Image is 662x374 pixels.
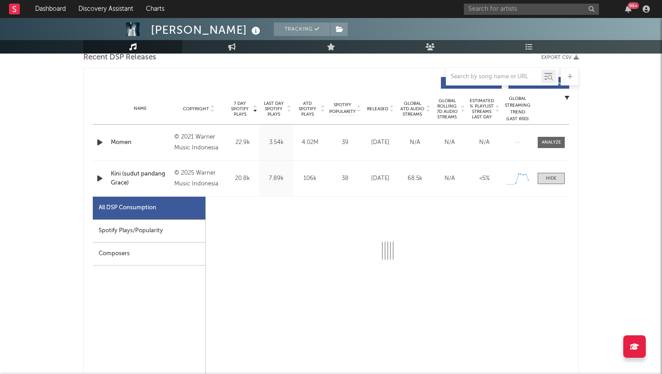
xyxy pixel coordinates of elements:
div: 4.02M [295,138,325,147]
span: Spotify Popularity [329,102,356,115]
div: N/A [400,138,430,147]
span: Copyright [183,106,209,112]
div: 99 + [628,2,639,9]
span: Released [367,106,388,112]
input: Search by song name or URL [446,73,541,81]
div: N/A [435,138,465,147]
button: Tracking [274,23,330,36]
div: © 2025 Warner Music Indonesia [174,168,223,189]
div: [PERSON_NAME] [151,23,263,37]
div: 106k [295,174,325,183]
div: Global Streaming Trend (Last 60D) [504,95,531,122]
div: [DATE] [365,138,395,147]
div: Name [111,105,170,112]
span: ATD Spotify Plays [295,101,319,117]
div: Composers [93,243,205,266]
div: 3.54k [262,138,291,147]
input: Search for artists [464,4,599,15]
div: 38 [329,174,361,183]
div: © 2021 Warner Music Indonesia [174,132,223,153]
div: 7.89k [262,174,291,183]
button: Export CSV [541,55,579,60]
div: [DATE] [365,174,395,183]
span: Last Day Spotify Plays [262,101,286,117]
div: <5% [469,174,499,183]
span: Recent DSP Releases [83,52,156,63]
span: 7 Day Spotify Plays [228,101,252,117]
div: Spotify Plays/Popularity [93,220,205,243]
a: Kini (sudut pandang Grace) [111,170,170,187]
div: All DSP Consumption [99,203,156,213]
div: 68.5k [400,174,430,183]
div: 20.8k [228,174,257,183]
div: 22.9k [228,138,257,147]
button: 99+ [625,5,631,13]
div: All DSP Consumption [93,197,205,220]
div: N/A [435,174,465,183]
div: 39 [329,138,361,147]
a: Momen [111,138,170,147]
span: Global ATD Audio Streams [400,101,425,117]
span: Estimated % Playlist Streams Last Day [469,98,494,120]
div: N/A [469,138,499,147]
span: Global Rolling 7D Audio Streams [435,98,459,120]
